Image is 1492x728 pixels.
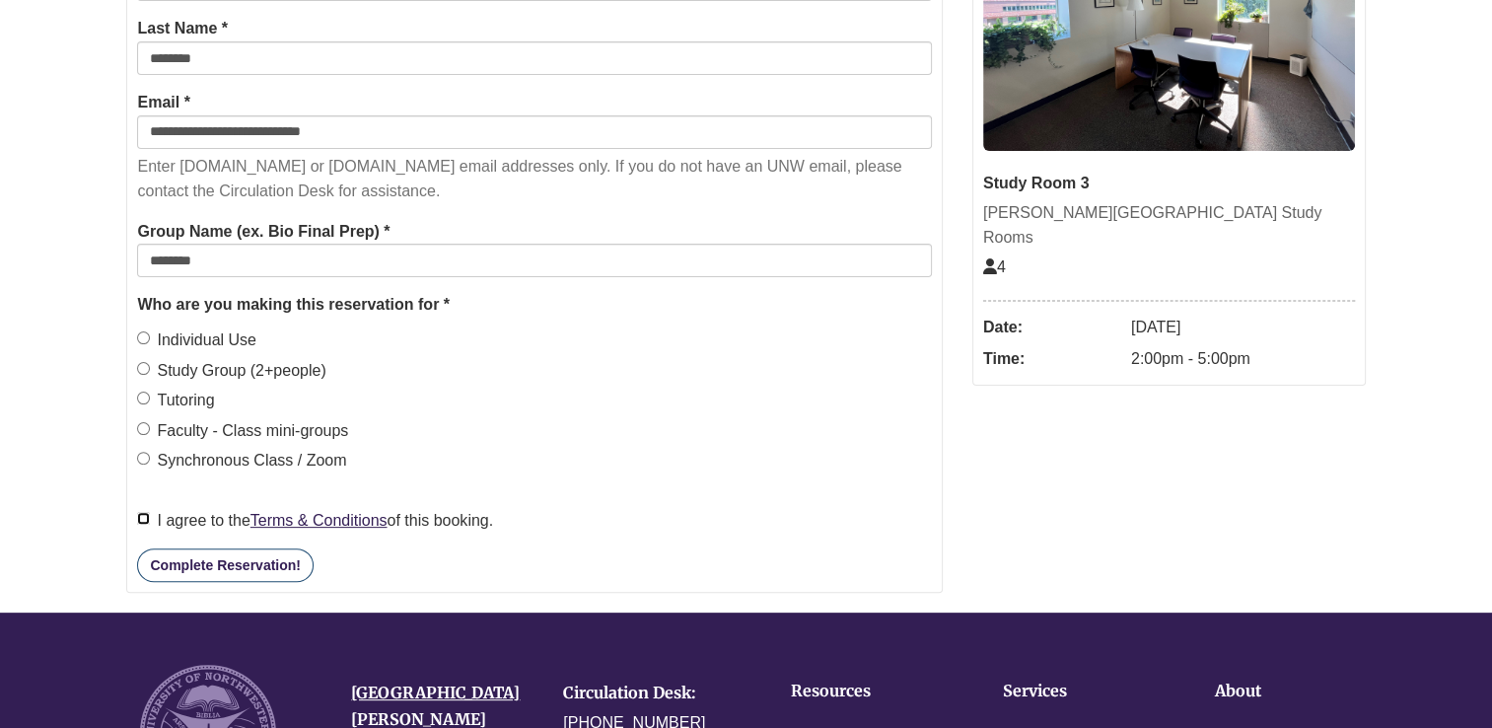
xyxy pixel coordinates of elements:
input: Tutoring [137,392,150,404]
a: [GEOGRAPHIC_DATA] [351,683,520,702]
button: Complete Reservation! [137,548,313,582]
h4: Resources [791,683,942,700]
dt: Time: [983,343,1121,375]
h4: Circulation Desk: [563,685,746,702]
h4: Services [1003,683,1154,700]
label: Individual Use [137,328,256,353]
label: I agree to the of this booking. [137,508,493,534]
input: Study Group (2+people) [137,362,150,375]
label: Faculty - Class mini-groups [137,418,348,444]
input: Faculty - Class mini-groups [137,422,150,435]
dd: 2:00pm - 5:00pm [1131,343,1355,375]
label: Synchronous Class / Zoom [137,448,346,473]
dt: Date: [983,312,1121,343]
label: Group Name (ex. Bio Final Prep) * [137,219,390,245]
legend: Who are you making this reservation for * [137,292,931,318]
p: Enter [DOMAIN_NAME] or [DOMAIN_NAME] email addresses only. If you do not have an UNW email, pleas... [137,154,931,204]
label: Study Group (2+people) [137,358,325,384]
a: Terms & Conditions [250,512,388,529]
div: Study Room 3 [983,171,1355,196]
div: [PERSON_NAME][GEOGRAPHIC_DATA] Study Rooms [983,200,1355,251]
label: Email * [137,90,189,115]
dd: [DATE] [1131,312,1355,343]
input: I agree to theTerms & Conditionsof this booking. [137,512,150,525]
label: Tutoring [137,388,214,413]
input: Synchronous Class / Zoom [137,452,150,465]
span: The capacity of this space [983,258,1006,275]
h4: About [1215,683,1366,700]
label: Last Name * [137,16,228,41]
input: Individual Use [137,331,150,344]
